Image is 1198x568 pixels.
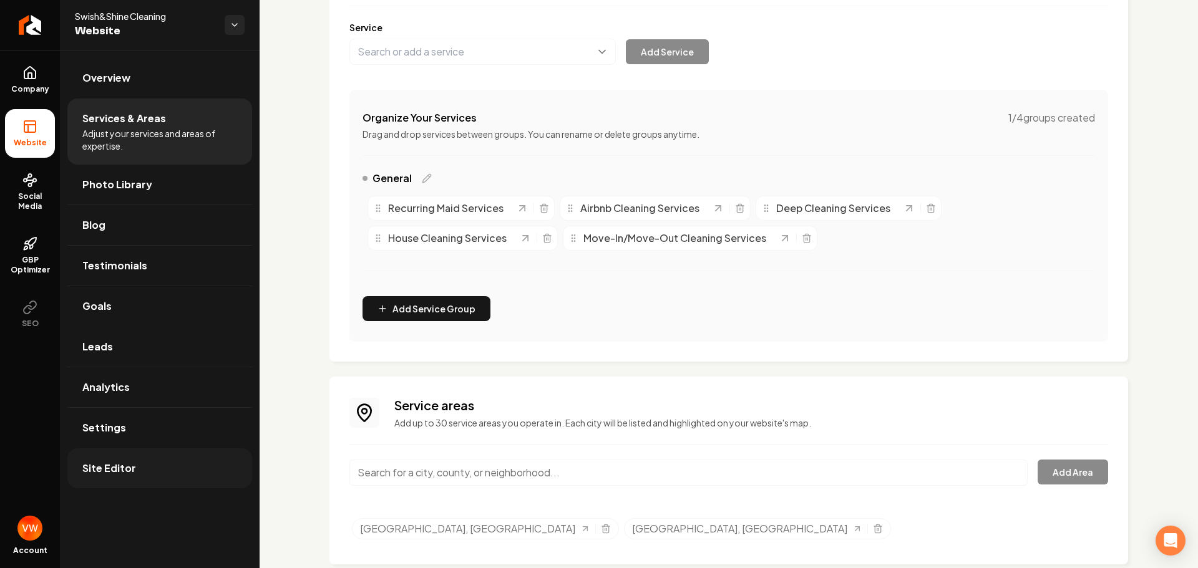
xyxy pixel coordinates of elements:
span: Swish&Shine Cleaning [75,10,215,22]
button: Open user button [17,516,42,541]
span: Company [6,84,54,94]
a: [GEOGRAPHIC_DATA], [GEOGRAPHIC_DATA] [360,521,590,536]
span: Blog [82,218,105,233]
span: Adjust your services and areas of expertise. [82,127,237,152]
a: [GEOGRAPHIC_DATA], [GEOGRAPHIC_DATA] [632,521,862,536]
button: SEO [5,290,55,339]
a: Analytics [67,367,252,407]
span: [GEOGRAPHIC_DATA], [GEOGRAPHIC_DATA] [632,521,847,536]
a: GBP Optimizer [5,226,55,285]
span: Website [75,22,215,40]
span: 1 / 4 groups created [1008,110,1095,125]
h3: Service areas [394,397,1108,414]
label: Service [349,21,1108,34]
span: [GEOGRAPHIC_DATA], [GEOGRAPHIC_DATA] [360,521,575,536]
span: Account [13,546,47,556]
span: SEO [17,319,44,329]
span: GBP Optimizer [5,255,55,275]
a: Testimonials [67,246,252,286]
span: Airbnb Cleaning Services [580,201,699,216]
span: Goals [82,299,112,314]
span: Move-In/Move-Out Cleaning Services [583,231,766,246]
a: Leads [67,327,252,367]
span: Deep Cleaning Services [776,201,890,216]
a: Social Media [5,163,55,221]
div: House Cleaning Services [373,231,519,246]
img: Rebolt Logo [19,15,42,35]
span: Website [9,138,52,148]
div: Move-In/Move-Out Cleaning Services [568,231,779,246]
span: House Cleaning Services [388,231,507,246]
span: Overview [82,70,130,85]
a: Blog [67,205,252,245]
a: Overview [67,58,252,98]
span: Testimonials [82,258,147,273]
span: Services & Areas [82,111,166,126]
a: Site Editor [67,448,252,488]
a: Company [5,55,55,104]
span: General [373,171,412,186]
a: Photo Library [67,165,252,205]
div: Airbnb Cleaning Services [565,201,712,216]
a: Goals [67,286,252,326]
span: Recurring Maid Services [388,201,504,216]
input: Search for a city, county, or neighborhood... [349,460,1028,486]
span: Photo Library [82,177,152,192]
div: Recurring Maid Services [373,201,516,216]
div: Open Intercom Messenger [1156,526,1186,556]
span: Social Media [5,191,55,211]
span: Analytics [82,380,130,395]
p: Drag and drop services between groups. You can rename or delete groups anytime. [363,128,1095,140]
ul: Selected tags [352,518,1108,544]
span: Site Editor [82,461,136,476]
span: Settings [82,420,126,435]
span: Leads [82,339,113,354]
a: Settings [67,408,252,448]
h4: Organize Your Services [363,110,477,125]
div: Deep Cleaning Services [761,201,903,216]
button: Add Service Group [363,296,490,321]
img: Vema Wamba [17,516,42,541]
p: Add up to 30 service areas you operate in. Each city will be listed and highlighted on your websi... [394,416,1108,429]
